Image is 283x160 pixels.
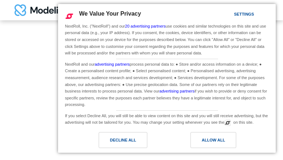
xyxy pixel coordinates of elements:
a: advertising partners [159,89,194,93]
a: Decline All [62,132,167,152]
a: Settings [221,8,239,22]
a: advertising partners [95,62,130,66]
img: modelit logo [15,4,62,16]
div: Settings [234,10,254,18]
a: Allow All [167,132,271,152]
div: NextRoll and our process personal data to: ● Store and/or access information on a device; ● Creat... [63,59,270,109]
div: Allow All [202,136,225,144]
span: We Value Your Privacy [79,11,141,17]
a: 20 advertising partners [125,24,166,28]
div: NextRoll, Inc. ("NextRoll") and our use cookies and similar technologies on this site and use per... [63,22,270,57]
a: home [15,4,62,16]
div: If you select Decline All, you will still be able to view content on this site and you will still... [63,111,270,127]
div: Decline All [110,136,136,144]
